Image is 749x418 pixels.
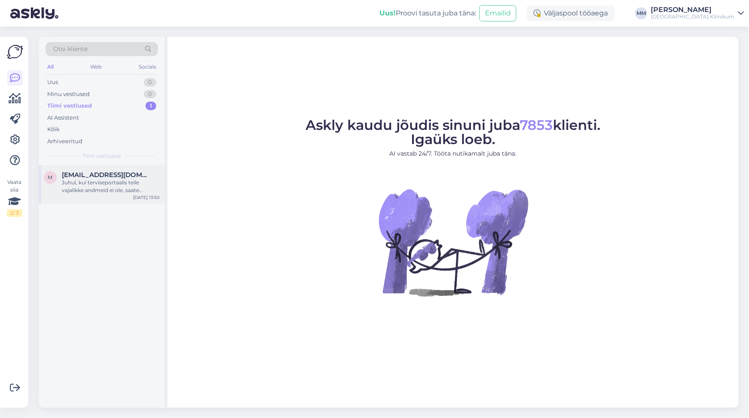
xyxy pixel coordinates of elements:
[479,5,516,21] button: Emailid
[7,44,23,60] img: Askly Logo
[47,78,58,87] div: Uus
[48,174,53,180] span: m
[146,102,156,110] div: 1
[7,209,22,217] div: 2 / 3
[83,152,121,160] span: Tiimi vestlused
[53,45,88,54] span: Otsi kliente
[651,6,734,13] div: [PERSON_NAME]
[306,149,600,158] p: AI vastab 24/7. Tööta nutikamalt juba täna.
[144,90,156,99] div: 0
[7,178,22,217] div: Vaata siia
[89,61,104,72] div: Web
[45,61,55,72] div: All
[47,137,82,146] div: Arhiveeritud
[137,61,158,72] div: Socials
[133,194,160,201] div: [DATE] 13:50
[306,117,600,147] span: Askly kaudu jõudis sinuni juba klienti. Igaüks loeb.
[635,7,647,19] div: MM
[62,179,160,194] div: Juhul, kui terviseportaalis teile vajalikke andmeid ei ole, saate Kliinikumile esitada andmete pä...
[379,9,396,17] b: Uus!
[62,171,151,179] span: mkvasuk45@gmail.com
[376,165,531,319] img: No Chat active
[144,78,156,87] div: 0
[527,6,615,21] div: Väljaspool tööaega
[47,125,60,134] div: Kõik
[651,6,744,20] a: [PERSON_NAME][GEOGRAPHIC_DATA] Kliinikum
[47,102,92,110] div: Tiimi vestlused
[47,90,90,99] div: Minu vestlused
[379,8,476,18] div: Proovi tasuta juba täna:
[47,114,79,122] div: AI Assistent
[651,13,734,20] div: [GEOGRAPHIC_DATA] Kliinikum
[520,117,553,133] span: 7853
